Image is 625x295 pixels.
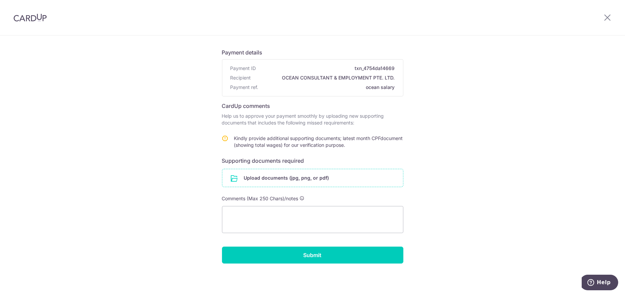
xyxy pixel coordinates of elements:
[234,135,403,148] span: Kindly provide additional supporting documents; latest month CPFdocument (showing total wages) fo...
[222,169,403,187] div: Upload documents (jpg, png, or pdf)
[222,247,403,264] input: Submit
[582,275,618,292] iframe: Opens a widget where you can find more information
[14,14,47,22] img: CardUp
[222,102,403,110] h6: CardUp comments
[261,84,395,91] span: ocean salary
[230,74,251,81] span: Recipient
[222,196,298,201] span: Comments (Max 250 Chars)/notes
[230,84,259,91] span: Payment ref.
[254,74,395,81] span: OCEAN CONSULTANT & EMPLOYMENT PTE. LTD.
[222,48,403,56] h6: Payment details
[259,65,395,72] span: txn_4754da14669
[230,65,256,72] span: Payment ID
[222,157,403,165] h6: Supporting documents required
[222,113,403,126] p: Help us to approve your payment smoothly by uploading new supporting documents that includes the ...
